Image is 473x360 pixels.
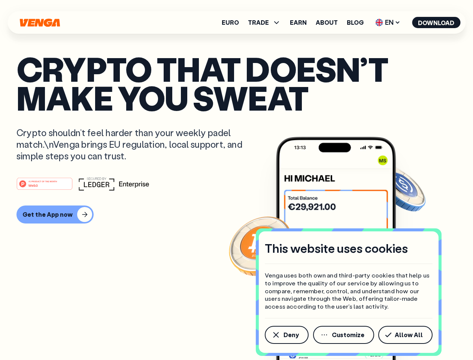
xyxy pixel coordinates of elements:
a: #1 PRODUCT OF THE MONTHWeb3 [16,182,73,192]
span: Allow All [395,332,423,338]
a: Earn [290,19,307,25]
button: Customize [313,326,374,344]
span: Deny [284,332,299,338]
p: Crypto shouldn’t feel harder than your weekly padel match.\nVenga brings EU regulation, local sup... [16,127,253,162]
img: flag-uk [375,19,383,26]
p: Crypto that doesn’t make you sweat [16,54,457,112]
span: Customize [332,332,364,338]
svg: Home [19,18,61,27]
h4: This website uses cookies [265,240,408,256]
tspan: Web3 [28,183,38,187]
img: Bitcoin [227,212,295,279]
span: TRADE [248,19,269,25]
a: About [316,19,338,25]
div: Get the App now [22,211,73,218]
a: Get the App now [16,205,457,223]
span: TRADE [248,18,281,27]
img: USDC coin [373,161,427,215]
a: Blog [347,19,364,25]
a: Euro [222,19,239,25]
tspan: #1 PRODUCT OF THE MONTH [28,180,57,182]
button: Get the App now [16,205,94,223]
button: Download [412,17,460,28]
button: Allow All [378,326,433,344]
p: Venga uses both own and third-party cookies that help us to improve the quality of our service by... [265,271,433,310]
button: Deny [265,326,309,344]
span: EN [373,16,403,28]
